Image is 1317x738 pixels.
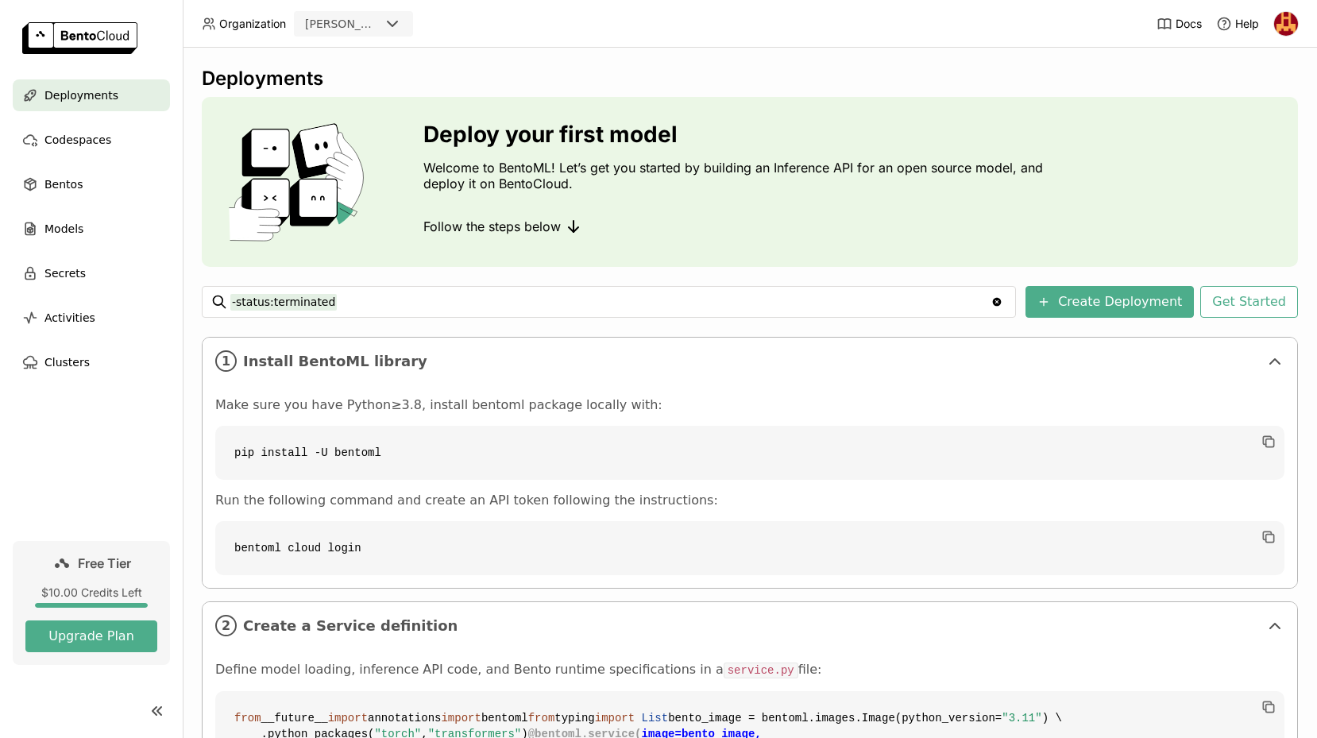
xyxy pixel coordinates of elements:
div: [PERSON_NAME] [305,16,380,32]
span: Free Tier [78,555,131,571]
span: List [642,712,669,724]
a: Free Tier$10.00 Credits LeftUpgrade Plan [13,541,170,665]
span: Bentos [44,175,83,194]
span: Create a Service definition [243,617,1259,635]
i: 1 [215,350,237,372]
a: Deployments [13,79,170,111]
h3: Deploy your first model [423,122,1051,147]
code: bentoml cloud login [215,521,1284,575]
button: Get Started [1200,286,1298,318]
span: Models [44,219,83,238]
p: Welcome to BentoML! Let’s get you started by building an Inference API for an open source model, ... [423,160,1051,191]
span: Help [1235,17,1259,31]
span: Organization [219,17,286,31]
p: Define model loading, inference API code, and Bento runtime specifications in a file: [215,662,1284,678]
div: 2Create a Service definition [203,602,1297,649]
span: import [595,712,635,724]
span: Clusters [44,353,90,372]
span: Follow the steps below [423,218,561,234]
span: from [234,712,261,724]
a: Codespaces [13,124,170,156]
span: from [528,712,555,724]
div: Deployments [202,67,1298,91]
img: cover onboarding [214,122,385,241]
span: Secrets [44,264,86,283]
a: Models [13,213,170,245]
a: Docs [1157,16,1202,32]
a: Clusters [13,346,170,378]
span: import [441,712,481,724]
a: Activities [13,302,170,334]
code: service.py [724,663,798,678]
span: import [328,712,368,724]
div: 1Install BentoML library [203,338,1297,384]
span: Deployments [44,86,118,105]
a: Bentos [13,168,170,200]
svg: Clear value [991,296,1003,308]
span: Install BentoML library [243,353,1259,370]
span: Codespaces [44,130,111,149]
code: pip install -U bentoml [215,426,1284,480]
input: Search [230,289,991,315]
button: Upgrade Plan [25,620,157,652]
img: logo [22,22,137,54]
input: Selected adnan. [381,17,383,33]
a: Secrets [13,257,170,289]
p: Run the following command and create an API token following the instructions: [215,493,1284,508]
button: Create Deployment [1025,286,1194,318]
div: $10.00 Credits Left [25,585,157,600]
div: Help [1216,16,1259,32]
i: 2 [215,615,237,636]
span: "3.11" [1002,712,1041,724]
span: Activities [44,308,95,327]
span: Docs [1176,17,1202,31]
img: adnan shaikh [1274,12,1298,36]
p: Make sure you have Python≥3.8, install bentoml package locally with: [215,397,1284,413]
